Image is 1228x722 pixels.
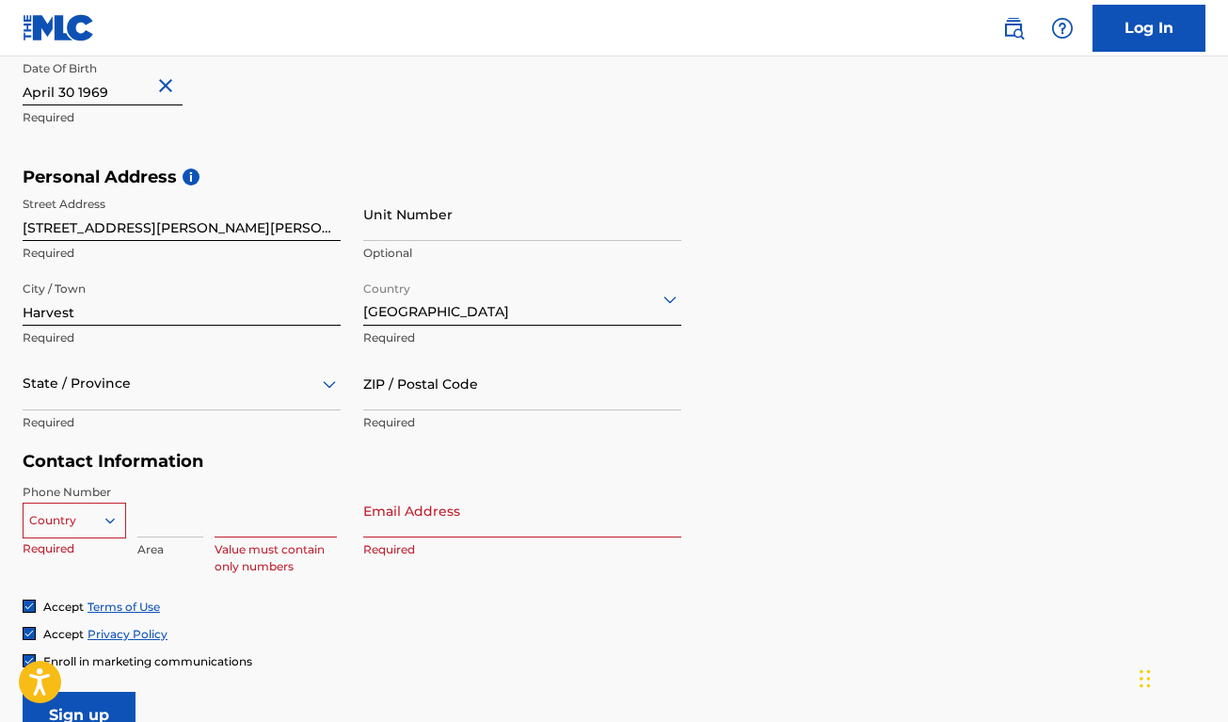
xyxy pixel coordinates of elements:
[183,168,199,185] span: i
[43,600,84,614] span: Accept
[363,245,681,262] p: Optional
[23,414,341,431] p: Required
[23,451,681,473] h5: Contact Information
[23,14,95,41] img: MLC Logo
[43,627,84,641] span: Accept
[24,628,35,639] img: checkbox
[88,600,160,614] a: Terms of Use
[363,541,681,558] p: Required
[88,627,167,641] a: Privacy Policy
[363,269,410,297] label: Country
[363,414,681,431] p: Required
[43,654,252,668] span: Enroll in marketing communications
[1044,9,1081,47] div: Help
[137,541,203,558] p: Area
[23,109,341,126] p: Required
[363,329,681,346] p: Required
[215,541,337,575] p: Value must contain only numbers
[1051,17,1074,40] img: help
[363,276,681,322] div: [GEOGRAPHIC_DATA]
[23,329,341,346] p: Required
[1134,632,1228,722] iframe: Chat Widget
[24,655,35,666] img: checkbox
[1140,650,1151,707] div: Drag
[995,9,1032,47] a: Public Search
[154,57,183,115] button: Close
[24,601,35,612] img: checkbox
[1002,17,1025,40] img: search
[23,167,1205,188] h5: Personal Address
[1092,5,1205,52] a: Log In
[23,245,341,262] p: Required
[23,540,126,557] p: Required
